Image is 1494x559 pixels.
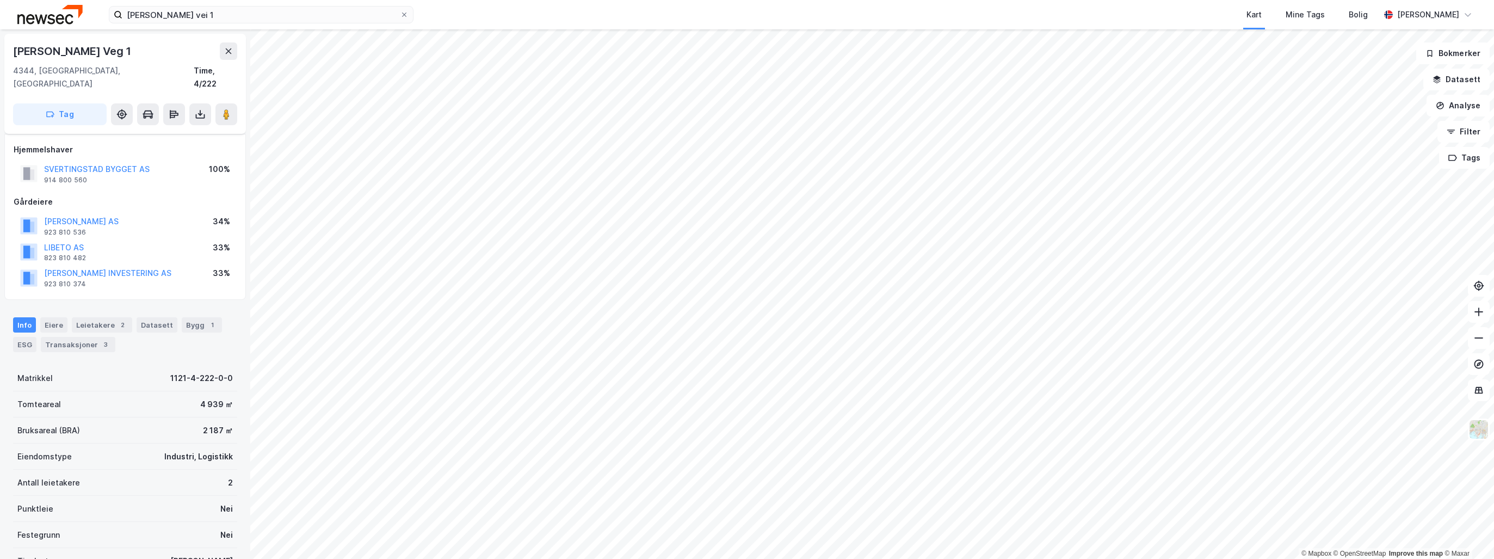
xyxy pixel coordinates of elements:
[17,476,80,489] div: Antall leietakere
[194,64,237,90] div: Time, 4/222
[1437,121,1490,143] button: Filter
[41,337,115,352] div: Transaksjoner
[182,317,222,333] div: Bygg
[207,320,218,330] div: 1
[17,502,53,515] div: Punktleie
[17,5,83,24] img: newsec-logo.f6e21ccffca1b3a03d2d.png
[1416,42,1490,64] button: Bokmerker
[213,241,230,254] div: 33%
[117,320,128,330] div: 2
[1349,8,1368,21] div: Bolig
[100,339,111,350] div: 3
[17,424,80,437] div: Bruksareal (BRA)
[1286,8,1325,21] div: Mine Tags
[1440,507,1494,559] div: Kontrollprogram for chat
[44,228,86,237] div: 923 810 536
[122,7,400,23] input: Søk på adresse, matrikkel, gårdeiere, leietakere eller personer
[44,280,86,288] div: 923 810 374
[14,195,237,208] div: Gårdeiere
[13,103,107,125] button: Tag
[13,337,36,352] div: ESG
[1440,507,1494,559] iframe: Chat Widget
[1389,550,1443,557] a: Improve this map
[40,317,67,333] div: Eiere
[72,317,132,333] div: Leietakere
[1397,8,1459,21] div: [PERSON_NAME]
[17,450,72,463] div: Eiendomstype
[220,502,233,515] div: Nei
[170,372,233,385] div: 1121-4-222-0-0
[209,163,230,176] div: 100%
[1334,550,1386,557] a: OpenStreetMap
[220,529,233,542] div: Nei
[1246,8,1262,21] div: Kart
[213,215,230,228] div: 34%
[44,176,87,185] div: 914 800 560
[1439,147,1490,169] button: Tags
[200,398,233,411] div: 4 939 ㎡
[164,450,233,463] div: Industri, Logistikk
[44,254,86,262] div: 823 810 482
[137,317,177,333] div: Datasett
[17,398,61,411] div: Tomteareal
[1468,419,1489,440] img: Z
[1423,69,1490,90] button: Datasett
[13,64,194,90] div: 4344, [GEOGRAPHIC_DATA], [GEOGRAPHIC_DATA]
[14,143,237,156] div: Hjemmelshaver
[1301,550,1331,557] a: Mapbox
[13,42,133,60] div: [PERSON_NAME] Veg 1
[1427,95,1490,116] button: Analyse
[13,317,36,333] div: Info
[203,424,233,437] div: 2 187 ㎡
[17,529,60,542] div: Festegrunn
[213,267,230,280] div: 33%
[228,476,233,489] div: 2
[17,372,53,385] div: Matrikkel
